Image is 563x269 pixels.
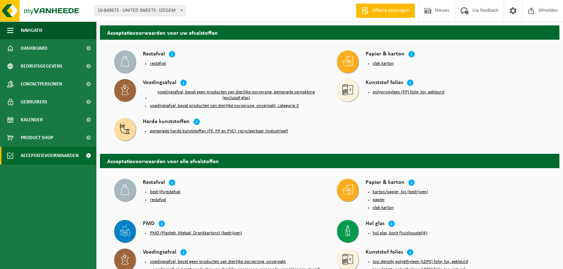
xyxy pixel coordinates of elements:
button: low density polyethyleen (LDPE) folie, los, gekleurd [373,259,468,265]
h4: PMD [143,220,155,228]
button: bedrijfsrestafval [150,189,180,195]
span: Kalender [21,111,43,129]
span: Acceptatievoorwaarden [21,147,79,165]
button: gemengde harde kunststoffen (PE, PP en PVC), recycleerbaar (industrieel) [150,128,288,134]
button: karton/papier, los (bedrijven) [373,189,428,195]
h2: Acceptatievoorwaarden voor uw afvalstoffen [100,25,559,39]
h4: Kunststof folies [366,79,403,87]
h4: Hol glas [366,220,384,228]
h2: Acceptatievoorwaarden voor alle afvalstoffen [100,154,559,168]
span: Contactpersonen [21,75,62,93]
h4: Voedingsafval [143,79,176,87]
span: Bedrijfsgegevens [21,57,62,75]
a: Offerte aanvragen [356,4,415,18]
h4: Papier & karton [366,50,404,59]
span: Gebruikers [21,93,47,111]
span: Product Shop [21,129,53,147]
button: PMD (Plastiek, Metaal, Drankkartons) (bedrijven) [150,230,242,236]
h4: Papier & karton [366,179,404,187]
button: voedingsafval, bevat producten van dierlijke oorsprong, onverpakt, categorie 3 [150,103,299,109]
span: Offerte aanvragen [371,7,411,14]
h4: Restafval [143,50,165,59]
h4: Voedingsafval [143,249,176,257]
button: vlak karton [373,205,394,211]
button: polypropyleen (PP) folie, los, gekleurd [373,89,444,95]
button: voedingsafval, bevat geen producten van dierlijke oorsprong, onverpakt [150,259,286,265]
button: restafval [150,197,166,203]
button: restafval [150,61,166,67]
h4: Kunststof folies [366,249,403,257]
h4: Harde kunststoffen [143,118,190,126]
button: papier [373,197,385,203]
button: voedingsafval, bevat geen producten van dierlijke oorsprong, gemengde verpakking (exclusief glas) [150,89,323,101]
span: 10-849673 - UNITED SWEETS - IZEGEM [94,5,186,16]
h4: Restafval [143,179,165,187]
button: hol glas, bont (huishoudelijk) [373,230,427,236]
span: Dashboard [21,39,47,57]
span: 10-849673 - UNITED SWEETS - IZEGEM [95,6,185,16]
span: Navigatie [21,21,43,39]
button: vlak karton [373,61,394,67]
